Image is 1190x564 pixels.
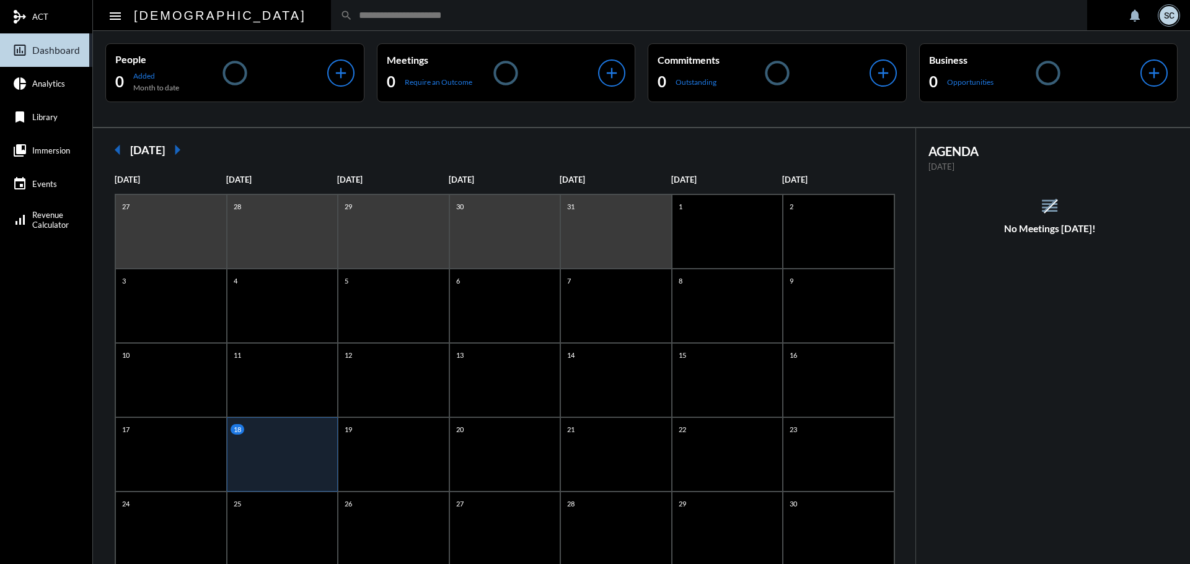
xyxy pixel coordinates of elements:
p: 30 [453,201,467,212]
p: [DATE] [671,175,783,184]
p: [DATE] [337,175,449,184]
span: Immersion [32,145,70,155]
p: 14 [564,350,578,360]
p: 2 [787,201,796,212]
p: [DATE] [928,162,1172,171]
p: 9 [787,275,796,286]
mat-icon: event [12,176,27,191]
p: 25 [231,498,244,509]
p: 28 [564,498,578,509]
p: 21 [564,424,578,435]
h2: [DEMOGRAPHIC_DATA] [134,6,306,25]
p: 27 [453,498,467,509]
span: Revenue Calculator [32,210,69,230]
p: 23 [787,424,800,435]
p: [DATE] [782,175,894,184]
p: 19 [342,424,355,435]
p: [DATE] [560,175,671,184]
p: 16 [787,350,800,360]
p: 29 [342,201,355,212]
p: 27 [119,201,133,212]
p: 28 [231,201,244,212]
h5: No Meetings [DATE]! [916,223,1184,234]
p: 29 [676,498,689,509]
span: Events [32,179,57,189]
p: [DATE] [226,175,338,184]
p: [DATE] [115,175,226,184]
span: Dashboard [32,45,80,56]
span: ACT [32,12,48,22]
h2: AGENDA [928,144,1172,158]
p: 4 [231,275,240,286]
p: 22 [676,424,689,435]
p: 20 [453,424,467,435]
p: 6 [453,275,463,286]
p: [DATE] [449,175,560,184]
h2: [DATE] [130,143,165,157]
p: 12 [342,350,355,360]
span: Analytics [32,79,65,89]
p: 3 [119,275,129,286]
div: SC [1160,6,1178,25]
p: 15 [676,350,689,360]
p: 17 [119,424,133,435]
mat-icon: arrow_right [165,137,190,162]
mat-icon: notifications [1127,8,1142,23]
mat-icon: collections_bookmark [12,143,27,158]
p: 26 [342,498,355,509]
p: 1 [676,201,685,212]
mat-icon: bookmark [12,110,27,124]
mat-icon: arrow_left [105,137,130,162]
mat-icon: signal_cellular_alt [12,212,27,227]
p: 24 [119,498,133,509]
mat-icon: search [340,9,353,22]
p: 11 [231,350,244,360]
span: Library [32,112,58,122]
mat-icon: insert_chart_outlined [12,43,27,58]
mat-icon: pie_chart [12,76,27,91]
p: 13 [453,350,467,360]
p: 18 [231,424,244,435]
p: 8 [676,275,685,286]
mat-icon: mediation [12,9,27,24]
p: 30 [787,498,800,509]
p: 31 [564,201,578,212]
mat-icon: Side nav toggle icon [108,9,123,24]
mat-icon: reorder [1039,196,1060,216]
button: Toggle sidenav [103,3,128,28]
p: 10 [119,350,133,360]
p: 7 [564,275,574,286]
p: 5 [342,275,351,286]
